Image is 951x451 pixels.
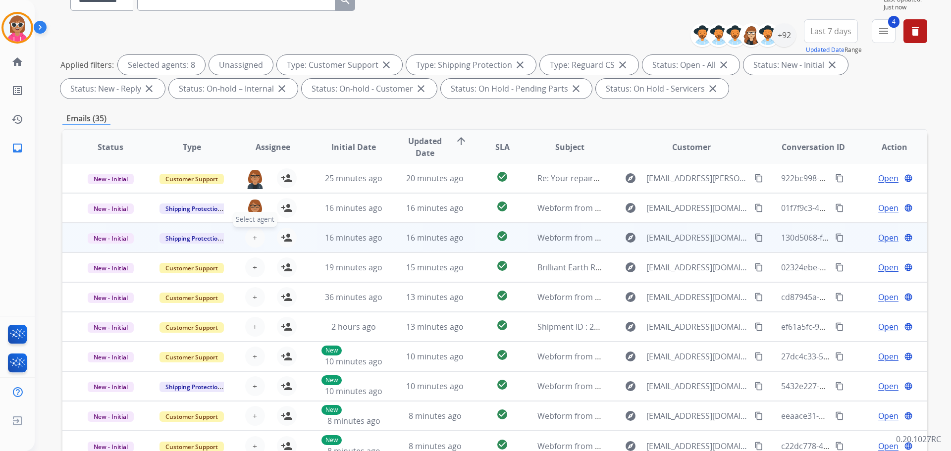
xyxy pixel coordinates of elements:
mat-icon: check_circle [496,439,508,451]
span: eeaace31-dfb0-44e1-bd39-1f9d490a7f6a [781,410,930,421]
mat-icon: person_add [281,321,293,333]
span: 130d5068-f3d4-4079-8246-8fa6f206aef8 [781,232,927,243]
span: + [253,261,257,273]
span: Just now [884,3,927,11]
span: Open [878,261,898,273]
mat-icon: language [904,322,913,331]
div: Type: Shipping Protection [406,55,536,75]
mat-icon: content_copy [835,293,844,301]
mat-icon: close [380,59,392,71]
mat-icon: content_copy [754,352,763,361]
span: SLA [495,141,510,153]
span: 01f7f9c3-4605-452b-9d04-3ff7ba1b004d [781,202,928,213]
mat-icon: explore [625,380,636,392]
span: + [253,380,257,392]
span: 10 minutes ago [325,386,382,397]
mat-icon: check_circle [496,408,508,420]
mat-icon: content_copy [835,174,844,183]
button: + [245,376,265,396]
mat-icon: explore [625,321,636,333]
span: Open [878,321,898,333]
span: [EMAIL_ADDRESS][DOMAIN_NAME] [646,380,748,392]
div: Status: Open - All [642,55,740,75]
mat-icon: content_copy [835,322,844,331]
span: 16 minutes ago [406,202,464,213]
mat-icon: content_copy [754,293,763,301]
p: New [321,346,342,355]
span: 27dc4c33-501d-4822-91bb-331033e7ae8a [781,351,935,362]
span: 16 minutes ago [406,232,464,243]
mat-icon: content_copy [835,411,844,420]
mat-icon: person_add [281,291,293,303]
div: Selected agents: 8 [118,55,205,75]
mat-icon: content_copy [835,233,844,242]
mat-icon: close [826,59,838,71]
mat-icon: close [570,83,582,95]
mat-icon: content_copy [754,322,763,331]
mat-icon: check_circle [496,349,508,361]
span: 19 minutes ago [325,262,382,273]
span: Webform from [EMAIL_ADDRESS][DOMAIN_NAME] on [DATE] [537,381,762,392]
span: Initial Date [331,141,376,153]
div: Status: On Hold - Pending Parts [441,79,592,99]
mat-icon: delete [909,25,921,37]
button: +Select agent [245,228,265,248]
span: New - Initial [88,233,134,244]
span: + [253,410,257,422]
span: + [253,232,257,244]
mat-icon: explore [625,232,636,244]
img: agent-avatar [245,198,265,219]
span: Open [878,232,898,244]
span: Customer Support [159,411,224,422]
span: [EMAIL_ADDRESS][DOMAIN_NAME] [646,202,748,214]
span: 16 minutes ago [325,232,382,243]
span: Webform from [EMAIL_ADDRESS][DOMAIN_NAME] on [DATE] [537,202,762,213]
mat-icon: content_copy [754,263,763,272]
mat-icon: language [904,382,913,391]
span: Type [183,141,201,153]
mat-icon: explore [625,291,636,303]
span: + [253,291,257,303]
span: 10 minutes ago [406,351,464,362]
mat-icon: close [617,59,629,71]
span: Webform from [EMAIL_ADDRESS][DOMAIN_NAME] on [DATE] [537,232,762,243]
span: [EMAIL_ADDRESS][PERSON_NAME][DOMAIN_NAME] [646,172,748,184]
mat-icon: person_add [281,202,293,214]
div: Status: On-hold – Internal [169,79,298,99]
span: cd87945a-0cb3-4c60-92f1-31a2efc8be27 [781,292,929,302]
span: Range [806,46,862,54]
mat-icon: home [11,56,23,68]
span: Open [878,202,898,214]
span: New - Initial [88,322,134,333]
span: [EMAIL_ADDRESS][DOMAIN_NAME] [646,261,748,273]
p: New [321,375,342,385]
span: Customer Support [159,322,224,333]
mat-icon: check_circle [496,319,508,331]
span: ef61a5fc-905e-4f37-b994-4b8210dc56f8 [781,321,926,332]
mat-icon: content_copy [754,382,763,391]
mat-icon: content_copy [754,442,763,451]
mat-icon: close [514,59,526,71]
span: [EMAIL_ADDRESS][DOMAIN_NAME] [646,321,748,333]
mat-icon: check_circle [496,379,508,391]
span: 13 minutes ago [406,292,464,302]
span: 8 minutes ago [409,410,462,421]
mat-icon: person_add [281,232,293,244]
span: 36 minutes ago [325,292,382,302]
mat-icon: language [904,411,913,420]
mat-icon: content_copy [754,233,763,242]
mat-icon: explore [625,351,636,362]
span: New - Initial [88,174,134,184]
span: Open [878,380,898,392]
span: Open [878,172,898,184]
span: 10 minutes ago [406,381,464,392]
span: 15 minutes ago [406,262,464,273]
mat-icon: content_copy [754,411,763,420]
img: agent-avatar [245,168,265,189]
mat-icon: list_alt [11,85,23,97]
mat-icon: check_circle [496,200,508,212]
span: Re: Your repaired product has shipped [537,173,683,184]
span: New - Initial [88,352,134,362]
p: New [321,435,342,445]
mat-icon: language [904,352,913,361]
